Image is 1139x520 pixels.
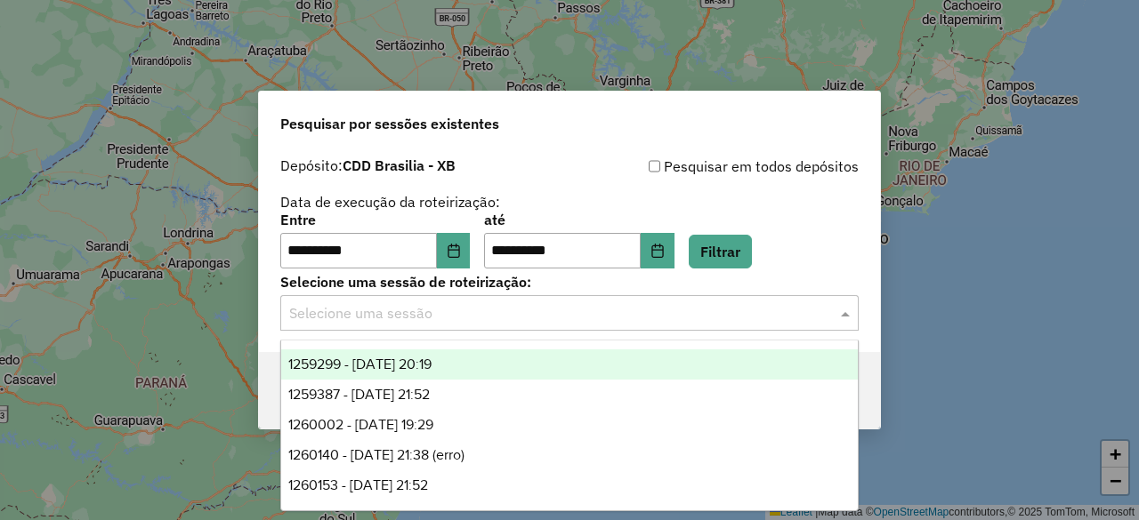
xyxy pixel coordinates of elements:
label: Selecione uma sessão de roteirização: [280,271,859,292]
span: 1259387 - [DATE] 21:52 [288,387,430,402]
label: até [484,209,674,230]
label: Data de execução da roteirização: [280,191,500,212]
button: Filtrar [689,235,752,268]
span: 1260153 - [DATE] 21:52 [288,477,428,492]
strong: CDD Brasilia - XB [343,156,456,174]
span: Pesquisar por sessões existentes [280,113,499,134]
button: Choose Date [437,233,471,268]
span: 1260002 - [DATE] 19:29 [288,417,433,432]
button: Choose Date [641,233,675,268]
label: Depósito: [280,155,456,176]
label: Entre [280,209,470,230]
span: 1259299 - [DATE] 20:19 [288,356,432,372]
span: 1260140 - [DATE] 21:38 (erro) [288,447,464,462]
ng-dropdown-panel: Options list [280,340,858,511]
div: Pesquisar em todos depósitos [569,156,859,177]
